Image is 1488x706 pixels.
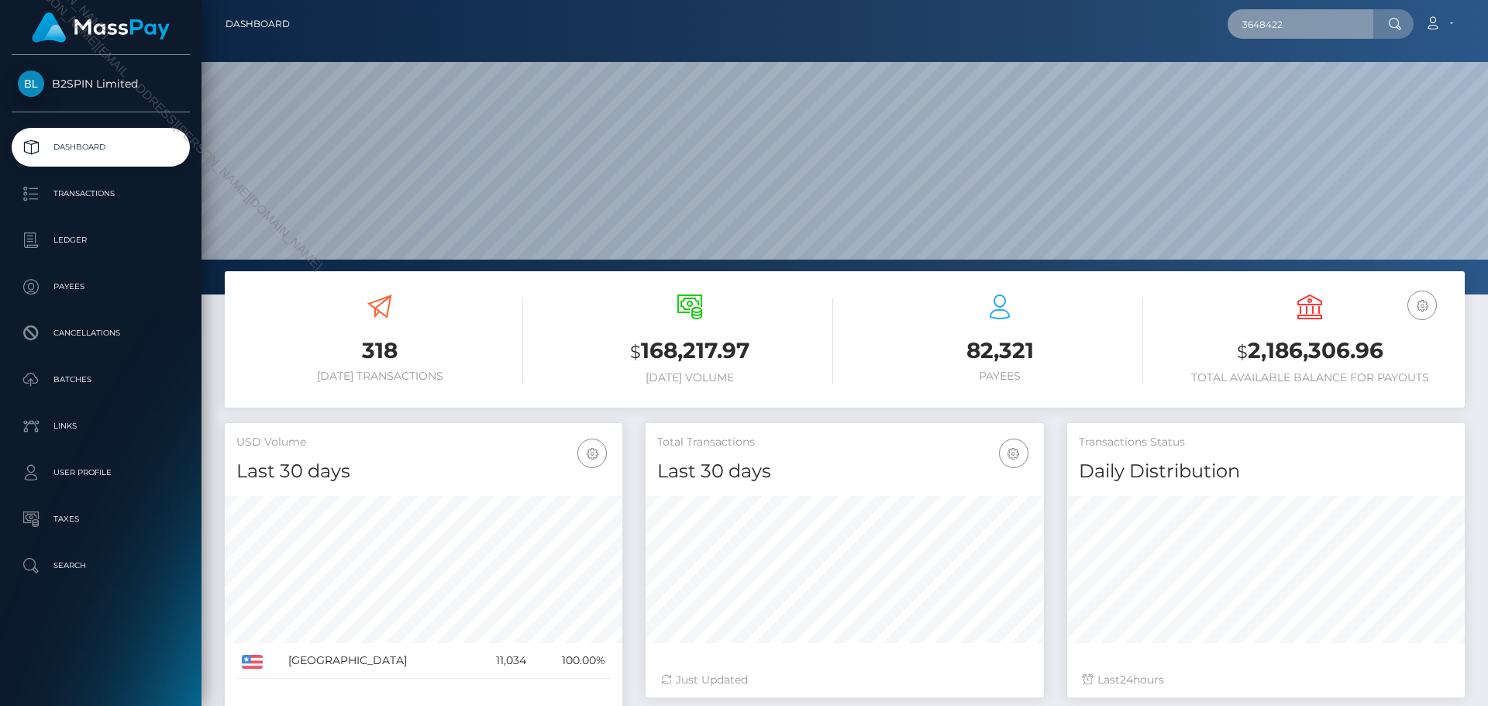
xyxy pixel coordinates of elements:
[12,267,190,306] a: Payees
[236,370,523,383] h6: [DATE] Transactions
[856,336,1143,366] h3: 82,321
[546,336,833,367] h3: 168,217.97
[1079,458,1453,485] h4: Daily Distribution
[18,322,184,345] p: Cancellations
[18,415,184,438] p: Links
[18,461,184,484] p: User Profile
[1166,371,1453,384] h6: Total Available Balance for Payouts
[12,221,190,260] a: Ledger
[546,371,833,384] h6: [DATE] Volume
[12,314,190,353] a: Cancellations
[532,643,611,679] td: 100.00%
[236,435,611,450] h5: USD Volume
[236,458,611,485] h4: Last 30 days
[1166,336,1453,367] h3: 2,186,306.96
[12,360,190,399] a: Batches
[12,407,190,446] a: Links
[242,655,263,669] img: US.png
[18,229,184,252] p: Ledger
[1228,9,1373,39] input: Search...
[1083,672,1449,688] div: Last hours
[661,672,1028,688] div: Just Updated
[18,554,184,577] p: Search
[18,368,184,391] p: Batches
[18,71,44,97] img: B2SPIN Limited
[1237,341,1248,363] small: $
[283,643,472,679] td: [GEOGRAPHIC_DATA]
[1120,673,1133,687] span: 24
[18,275,184,298] p: Payees
[12,128,190,167] a: Dashboard
[1079,435,1453,450] h5: Transactions Status
[236,336,523,366] h3: 318
[12,500,190,539] a: Taxes
[472,643,532,679] td: 11,034
[12,453,190,492] a: User Profile
[18,508,184,531] p: Taxes
[12,546,190,585] a: Search
[657,458,1032,485] h4: Last 30 days
[12,174,190,213] a: Transactions
[856,370,1143,383] h6: Payees
[226,8,290,40] a: Dashboard
[630,341,641,363] small: $
[12,77,190,91] span: B2SPIN Limited
[18,136,184,159] p: Dashboard
[32,12,170,43] img: MassPay Logo
[18,182,184,205] p: Transactions
[657,435,1032,450] h5: Total Transactions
